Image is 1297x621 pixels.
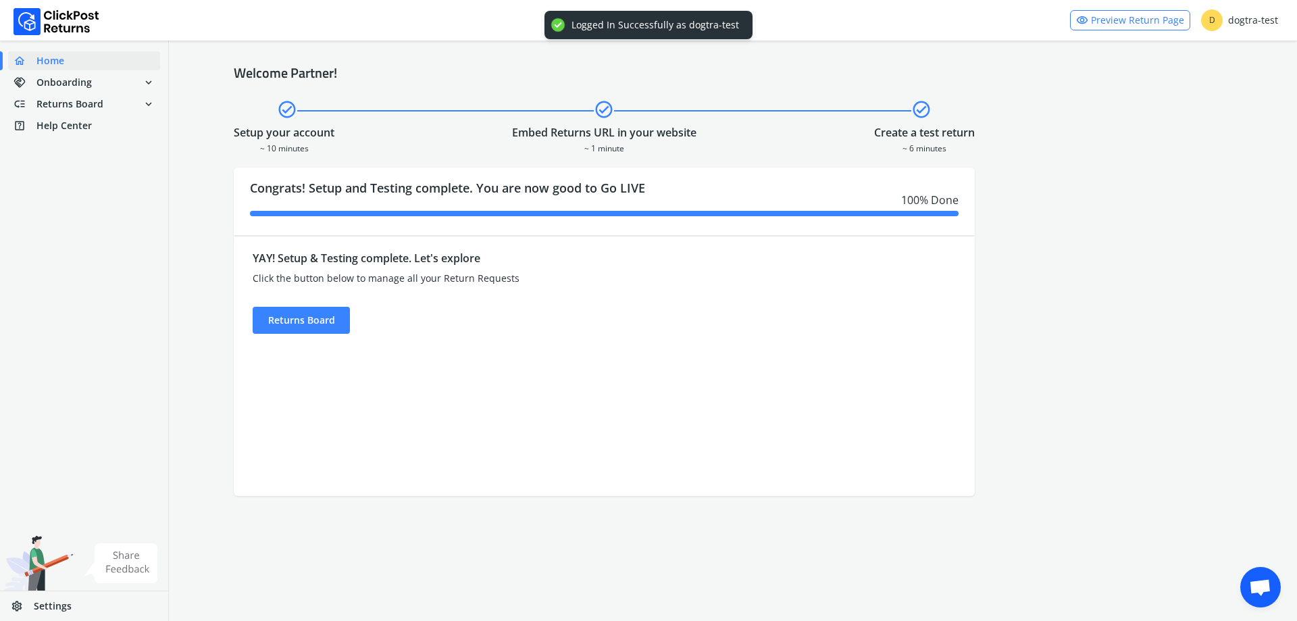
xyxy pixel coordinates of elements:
span: check_circle [911,97,932,122]
a: help_centerHelp Center [8,116,160,135]
div: ~ 6 minutes [874,141,975,154]
h4: Welcome Partner! [234,65,1232,81]
div: Create a test return [874,124,975,141]
span: D [1201,9,1223,31]
div: Embed Returns URL in your website [512,124,696,141]
div: Open chat [1240,567,1281,607]
span: settings [11,597,34,616]
span: expand_more [143,73,155,92]
div: Logged In Successfully as dogtra-test [571,19,739,31]
span: Home [36,54,64,68]
div: Setup your account [234,124,334,141]
span: visibility [1076,11,1088,30]
div: ~ 1 minute [512,141,696,154]
span: check_circle [277,97,297,122]
span: help_center [14,116,36,135]
div: ~ 10 minutes [234,141,334,154]
span: expand_more [143,95,155,114]
div: dogtra-test [1201,9,1278,31]
img: Logo [14,8,99,35]
div: Click the button below to manage all your Return Requests [253,272,770,285]
a: visibilityPreview Return Page [1070,10,1190,30]
a: homeHome [8,51,160,70]
span: handshake [14,73,36,92]
span: Returns Board [36,97,103,111]
img: share feedback [84,543,158,583]
span: Help Center [36,119,92,132]
span: Settings [34,599,72,613]
span: low_priority [14,95,36,114]
div: 100 % Done [250,192,959,208]
span: check_circle [594,97,614,122]
span: Onboarding [36,76,92,89]
div: Returns Board [253,307,350,334]
div: YAY! Setup & Testing complete. Let's explore [253,250,770,266]
div: Congrats! Setup and Testing complete. You are now good to Go LIVE [234,168,975,235]
span: home [14,51,36,70]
